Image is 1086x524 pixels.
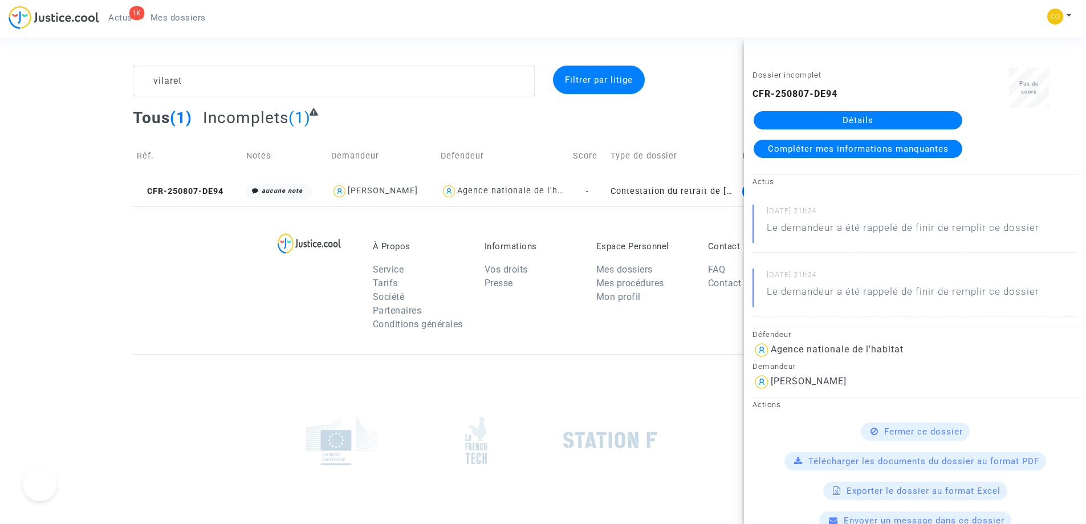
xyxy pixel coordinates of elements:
[767,285,1039,304] p: Le demandeur a été rappelé de finir de remplir ce dossier
[373,278,398,289] a: Tarifs
[596,278,664,289] a: Mes procédures
[485,264,528,275] a: Vos droits
[485,278,513,289] a: Presse
[306,416,377,465] img: europe_commision.png
[767,270,1077,285] small: [DATE] 21h24
[373,319,463,330] a: Conditions générales
[708,264,726,275] a: FAQ
[771,376,847,387] div: [PERSON_NAME]
[1047,9,1063,25] img: 84a266a8493598cb3cce1313e02c3431
[262,187,303,194] i: aucune note
[767,206,1077,221] small: [DATE] 21h24
[565,75,633,85] span: Filtrer par litige
[753,341,771,359] img: icon-user.svg
[465,416,487,465] img: french_tech.png
[884,426,963,437] span: Fermer ce dossier
[129,6,144,20] div: 1K
[373,305,422,316] a: Partenaires
[133,108,170,127] span: Tous
[1019,80,1039,95] span: Pas de score
[288,108,311,127] span: (1)
[753,373,771,391] img: icon-user.svg
[373,264,404,275] a: Service
[108,13,132,23] span: Actus
[348,186,418,196] div: [PERSON_NAME]
[99,9,141,26] a: 1KActus
[23,467,57,501] iframe: Help Scout Beacon - Open
[607,136,738,176] td: Type de dossier
[808,456,1039,466] span: Télécharger les documents du dossier au format PDF
[457,186,583,196] div: Agence nationale de l'habitat
[742,184,817,200] div: Mise en demeure
[137,186,223,196] span: CFR-250807-DE94
[151,13,206,23] span: Mes dossiers
[373,291,405,302] a: Société
[203,108,288,127] span: Incomplets
[141,9,215,26] a: Mes dossiers
[596,291,641,302] a: Mon profil
[373,241,467,251] p: À Propos
[327,136,437,176] td: Demandeur
[753,362,796,371] small: Demandeur
[133,136,242,176] td: Réf.
[708,278,742,289] a: Contact
[708,241,803,251] p: Contact
[738,136,835,176] td: Phase
[586,186,589,196] span: -
[753,330,791,339] small: Défendeur
[767,221,1039,241] p: Le demandeur a été rappelé de finir de remplir ce dossier
[563,432,657,449] img: stationf.png
[441,183,457,200] img: icon-user.svg
[768,144,949,154] span: Compléter mes informations manquantes
[596,264,653,275] a: Mes dossiers
[754,111,962,129] a: Détails
[753,177,774,186] small: Actus
[771,344,904,355] div: Agence nationale de l'habitat
[485,241,579,251] p: Informations
[753,88,837,99] b: CFR-250807-DE94
[847,486,1000,496] span: Exporter le dossier au format Excel
[9,6,99,29] img: jc-logo.svg
[437,136,568,176] td: Defendeur
[278,233,341,254] img: logo-lg.svg
[242,136,328,176] td: Notes
[569,136,607,176] td: Score
[170,108,192,127] span: (1)
[753,71,821,79] small: Dossier incomplet
[331,183,348,200] img: icon-user.svg
[753,400,781,409] small: Actions
[607,176,738,206] td: Contestation du retrait de [PERSON_NAME] par l'ANAH (mandataire)
[596,241,691,251] p: Espace Personnel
